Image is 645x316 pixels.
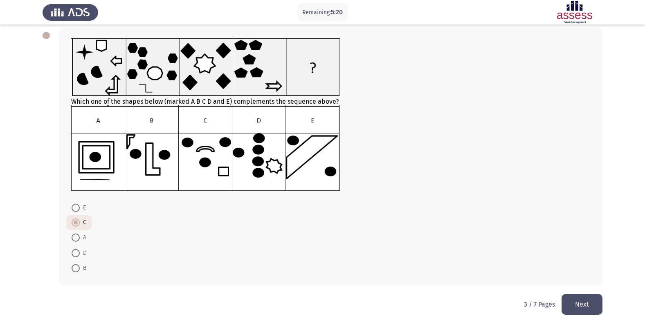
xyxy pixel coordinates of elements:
p: 3 / 7 Pages [524,300,555,308]
img: Assessment logo of Assessment En (Focus & 16PD) [547,1,602,24]
span: A [80,233,86,243]
span: D [80,248,87,258]
img: UkFYYV8wOTRfQi5wbmcxNjkxMzMzNDQ3OTcw.png [71,105,340,190]
span: E [80,203,86,213]
img: Assess Talent Management logo [43,1,98,24]
span: 5:20 [331,8,343,16]
img: UkFYYV8wOTRfQS5wbmcxNjkxMzMzNDM5Mjg2.png [71,38,340,96]
button: load next page [562,294,602,315]
span: C [80,218,86,227]
span: B [80,263,86,273]
div: Which one of the shapes below (marked A B C D and E) complements the sequence above? [71,38,590,192]
p: Remaining: [302,7,343,18]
